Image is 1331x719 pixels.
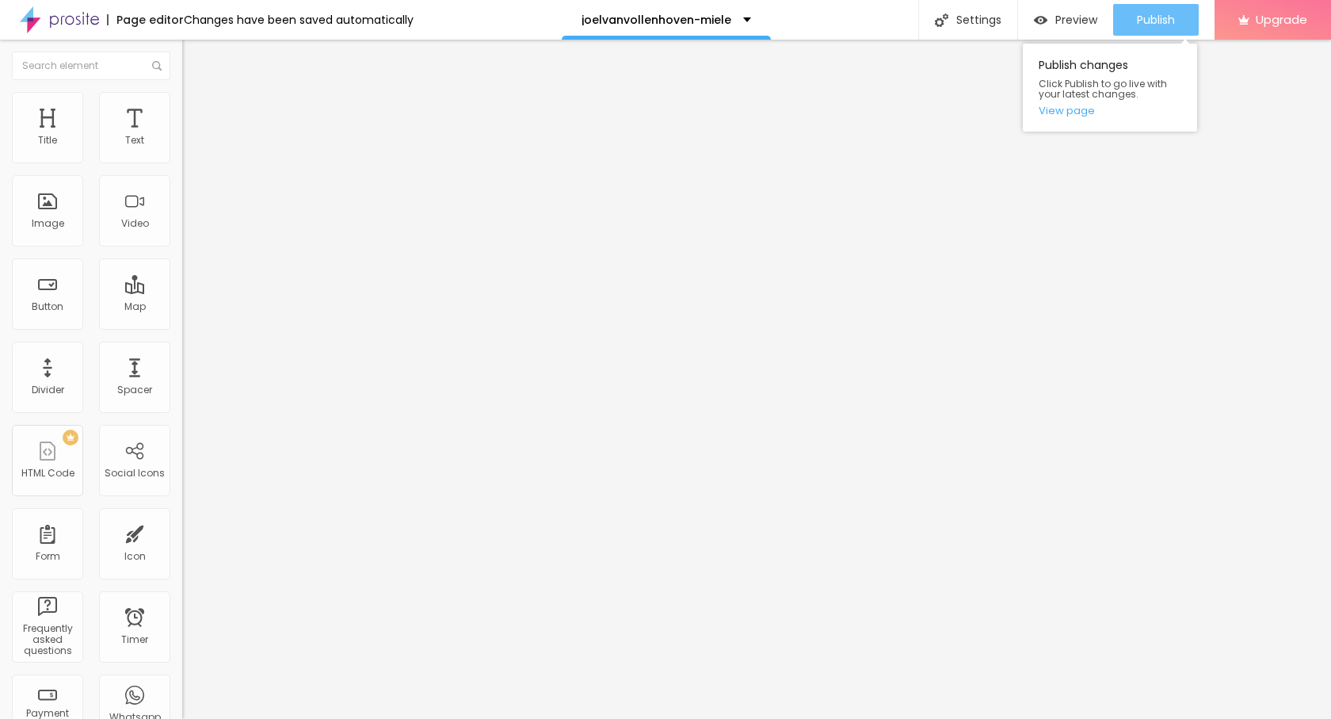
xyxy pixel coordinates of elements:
div: Page editor [107,14,184,25]
img: Icone [152,61,162,71]
div: Video [121,218,149,229]
div: Frequently asked questions [16,623,78,657]
span: Click Publish to go live with your latest changes. [1039,78,1181,99]
img: view-1.svg [1034,13,1047,27]
div: Text [125,135,144,146]
div: Publish changes [1023,44,1197,132]
div: Timer [121,634,148,645]
div: Map [124,301,146,312]
div: Image [32,218,64,229]
div: Icon [124,551,146,562]
div: Divider [32,384,64,396]
button: Preview [1018,4,1113,36]
input: Search element [12,52,170,80]
div: Social Icons [105,468,165,479]
span: Preview [1055,13,1097,26]
button: Publish [1113,4,1199,36]
div: Changes have been saved automatically [184,14,414,25]
img: Icone [935,13,948,27]
span: Publish [1137,13,1175,26]
div: Button [32,301,63,312]
div: Spacer [117,384,152,396]
div: Title [38,135,57,146]
a: View page [1039,105,1181,116]
div: HTML Code [21,468,74,479]
p: joelvanvollenhoven-miele [582,14,731,25]
span: Upgrade [1256,13,1307,26]
div: Form [36,551,60,562]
